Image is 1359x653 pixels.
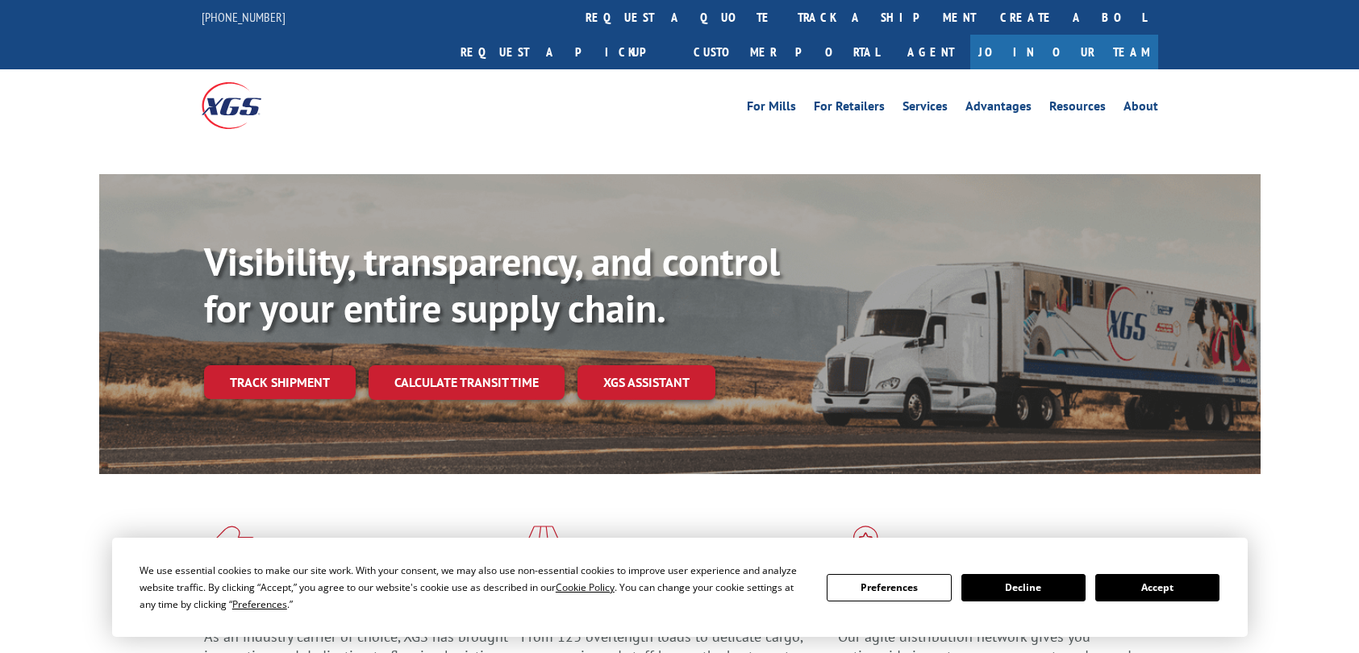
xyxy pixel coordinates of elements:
[521,526,559,568] img: xgs-icon-focused-on-flooring-red
[232,597,287,611] span: Preferences
[448,35,682,69] a: Request a pickup
[961,574,1086,601] button: Decline
[369,365,565,400] a: Calculate transit time
[891,35,970,69] a: Agent
[1049,100,1106,118] a: Resources
[814,100,885,118] a: For Retailers
[1095,574,1219,601] button: Accept
[112,538,1248,637] div: Cookie Consent Prompt
[140,562,807,613] div: We use essential cookies to make our site work. With your consent, we may also use non-essential ...
[682,35,891,69] a: Customer Portal
[1123,100,1158,118] a: About
[577,365,715,400] a: XGS ASSISTANT
[838,526,894,568] img: xgs-icon-flagship-distribution-model-red
[556,580,615,594] span: Cookie Policy
[204,365,356,399] a: Track shipment
[202,9,286,25] a: [PHONE_NUMBER]
[965,100,1032,118] a: Advantages
[827,574,951,601] button: Preferences
[204,526,254,568] img: xgs-icon-total-supply-chain-intelligence-red
[970,35,1158,69] a: Join Our Team
[747,100,796,118] a: For Mills
[903,100,948,118] a: Services
[204,236,780,333] b: Visibility, transparency, and control for your entire supply chain.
